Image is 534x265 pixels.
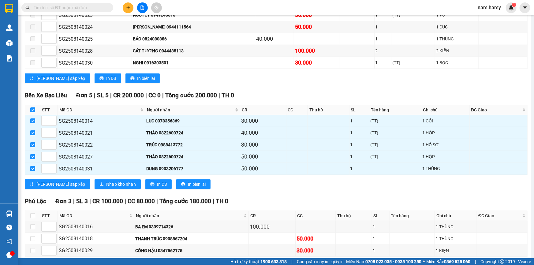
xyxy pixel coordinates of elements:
[30,76,34,81] span: sort-ascending
[58,245,134,257] td: SG2508140029
[59,59,131,67] div: SG2508140030
[133,24,254,30] div: [PERSON_NAME] 0944111564
[370,141,420,148] div: (TT)
[6,24,13,31] img: warehouse-icon
[473,4,506,11] span: nam.hamy
[436,59,477,66] div: 1 BỌC
[92,198,123,205] span: CR 100.000
[426,258,470,265] span: Miền Bắc
[422,153,469,160] div: 1 HỘP
[59,47,131,55] div: SG2508140028
[436,35,477,42] div: 1 THÙNG
[392,59,434,66] div: (TT)
[25,198,46,205] span: Phú Lộc
[110,92,112,99] span: |
[349,105,369,115] th: SL
[95,73,121,83] button: printerIn DS
[6,211,13,217] img: warehouse-icon
[145,179,172,189] button: printerIn DS
[241,117,285,125] div: 30.000
[471,106,521,113] span: ĐC Giao
[135,247,248,254] div: CÔNG HẬU 0347562175
[512,3,516,7] sup: 1
[176,179,211,189] button: printerIn biên lai
[5,4,13,13] img: logo-vxr
[99,76,104,81] span: printer
[373,223,388,230] div: 1
[6,55,13,62] img: solution-icon
[423,260,425,263] span: ⚪️
[76,198,88,205] span: SL 3
[59,212,128,219] span: Mã GD
[58,33,132,45] td: SG2508140025
[249,211,295,221] th: CR
[136,212,243,219] span: Người nhận
[181,182,185,187] span: printer
[128,198,155,205] span: CC 80.000
[58,45,132,57] td: SG2508140028
[147,106,234,113] span: Người nhận
[260,259,287,264] strong: 1900 633 818
[365,259,421,264] strong: 0708 023 035 - 0935 103 250
[135,235,248,242] div: THANH TRÚC 0908867204
[241,152,285,161] div: 50.000
[421,105,470,115] th: Ghi chú
[372,211,390,221] th: SL
[59,235,133,242] div: SG2508140018
[137,2,148,13] button: file-add
[146,129,239,136] div: THẢO 0822600724
[73,198,75,205] span: |
[336,211,372,221] th: Thu hộ
[520,2,530,13] button: caret-down
[295,47,338,55] div: 100.000
[375,35,390,42] div: 1
[59,153,144,161] div: SG2508140027
[137,75,155,82] span: In biên lai
[373,235,388,242] div: 1
[59,129,144,137] div: SG2508140021
[150,182,155,187] span: printer
[126,6,130,10] span: plus
[89,198,91,205] span: |
[350,165,368,172] div: 1
[59,117,144,125] div: SG2508140014
[140,6,144,10] span: file-add
[58,139,145,151] td: SG2508140022
[241,129,285,137] div: 40.000
[123,2,133,13] button: plus
[113,92,144,99] span: CR 200.000
[133,35,254,42] div: BẢO 0824080886
[479,212,521,219] span: ĐC Giao
[34,4,106,11] input: Tìm tên, số ĐT hoặc mã đơn
[375,59,390,66] div: 1
[106,75,116,82] span: In DS
[30,182,34,187] span: sort-ascending
[146,153,239,160] div: THẢO 0822600724
[370,118,420,124] div: (TT)
[6,252,12,258] span: message
[297,258,345,265] span: Cung cấp máy in - giấy in:
[40,105,58,115] th: STT
[58,233,134,245] td: SG2508140018
[25,179,90,189] button: sort-ascending[PERSON_NAME] sắp xếp
[286,105,308,115] th: CC
[295,23,338,31] div: 50.000
[135,223,248,230] div: BA EM 0339714326
[373,247,388,254] div: 1
[94,92,95,99] span: |
[436,47,477,54] div: 2 KIỆN
[513,3,515,7] span: 1
[436,235,476,242] div: 1 THÙNG
[375,24,390,30] div: 1
[296,211,336,221] th: CC
[422,165,469,172] div: 1 THÙNG
[350,141,368,148] div: 1
[99,182,104,187] span: download
[156,198,158,205] span: |
[370,129,420,136] div: (TT)
[25,92,67,99] span: Bến Xe Bạc Liêu
[436,223,476,230] div: 1 THÙNG
[370,153,420,160] div: (TT)
[59,223,133,230] div: SG2508140016
[146,118,239,124] div: LỤC 0378356369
